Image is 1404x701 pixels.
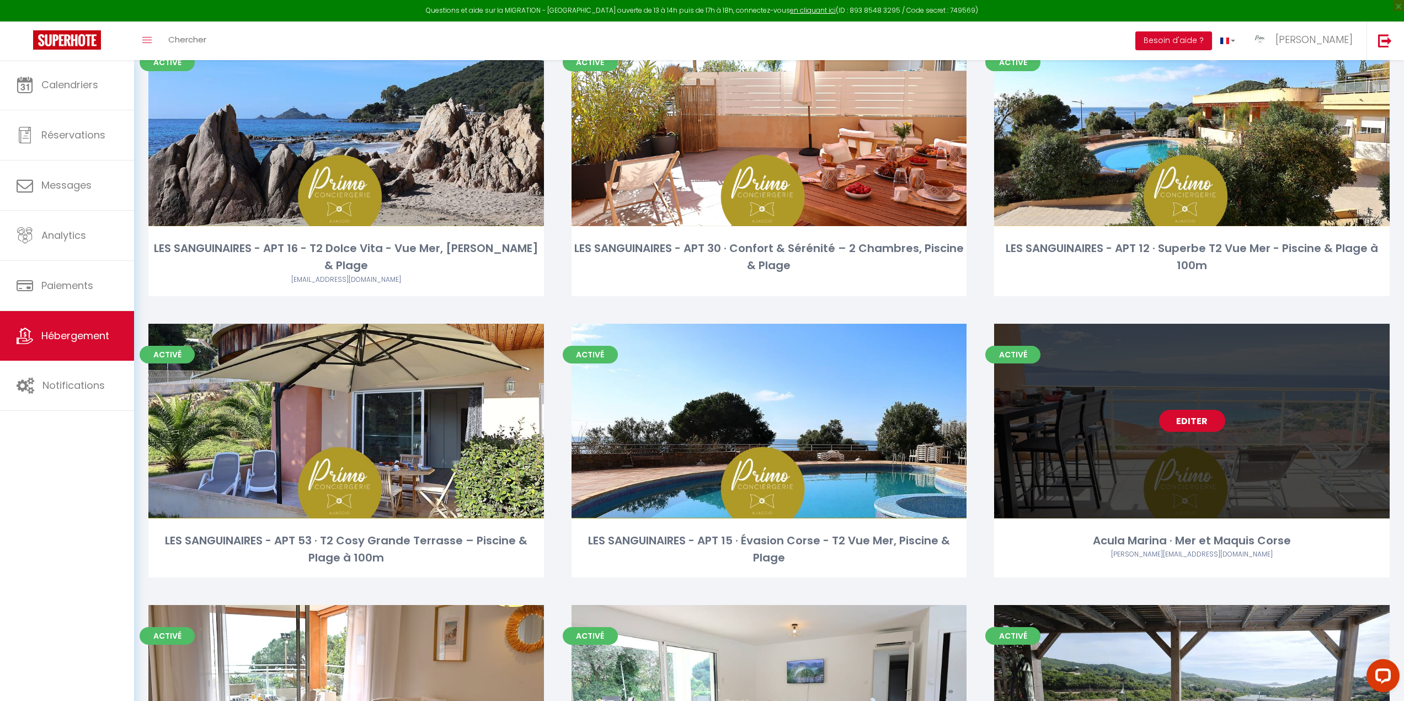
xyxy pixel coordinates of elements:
div: Airbnb [148,275,544,285]
span: Activé [140,627,195,645]
div: LES SANGUINAIRES - APT 30 · Confort & Sérénité – 2 Chambres, Piscine & Plage [572,240,967,275]
span: Calendriers [41,78,98,92]
div: Airbnb [994,549,1390,560]
span: Réservations [41,128,105,142]
span: Activé [563,53,618,71]
span: Activé [985,346,1040,363]
div: LES SANGUINAIRES - APT 12 · Superbe T2 Vue Mer - Piscine & Plage à 100m [994,240,1390,275]
span: Notifications [42,378,105,392]
a: Editer [313,410,379,432]
span: Paiements [41,279,93,292]
div: Acula Marina · Mer et Maquis Corse [994,532,1390,549]
div: LES SANGUINAIRES - APT 15 · Évasion Corse - T2 Vue Mer, Piscine & Plage [572,532,967,567]
span: Hébergement [41,329,109,343]
img: Super Booking [33,30,101,50]
a: Editer [313,117,379,140]
a: Editer [1159,117,1225,140]
a: Chercher [160,22,215,60]
div: LES SANGUINAIRES - APT 16 - T2 Dolce Vita - Vue Mer, [PERSON_NAME] & Plage [148,240,544,275]
span: Activé [563,627,618,645]
span: Analytics [41,228,86,242]
a: Editer [736,410,802,432]
a: ... [PERSON_NAME] [1243,22,1366,60]
span: Activé [985,627,1040,645]
button: Besoin d'aide ? [1135,31,1212,50]
img: logout [1378,34,1392,47]
a: en cliquant ici [790,6,836,15]
span: [PERSON_NAME] [1275,33,1353,46]
div: LES SANGUINAIRES - APT 53 · T2 Cosy Grande Terrasse – Piscine & Plage à 100m [148,532,544,567]
a: Editer [736,117,802,140]
span: Activé [140,53,195,71]
span: Activé [985,53,1040,71]
span: Messages [41,178,92,192]
iframe: LiveChat chat widget [1358,655,1404,701]
span: Activé [563,346,618,363]
span: Activé [140,346,195,363]
a: Editer [1159,410,1225,432]
span: Chercher [168,34,206,45]
img: ... [1252,31,1268,48]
